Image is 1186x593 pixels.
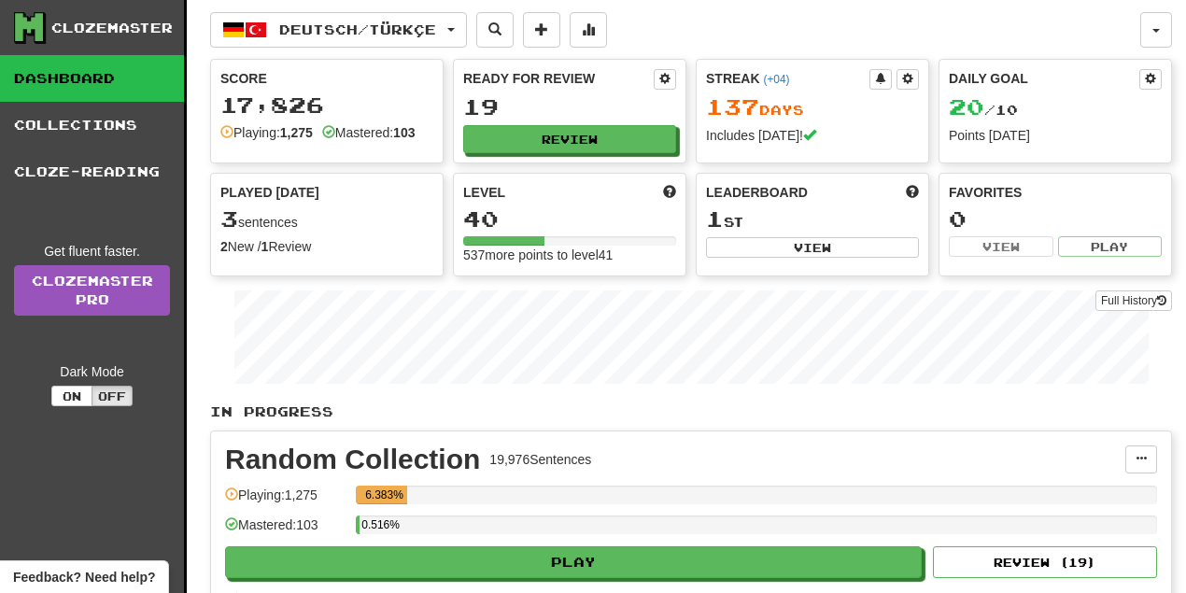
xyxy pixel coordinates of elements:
a: ClozemasterPro [14,265,170,316]
strong: 103 [393,125,415,140]
button: Search sentences [476,12,514,48]
div: sentences [220,207,433,232]
div: Includes [DATE]! [706,126,919,145]
div: New / Review [220,237,433,256]
p: In Progress [210,402,1172,421]
span: Level [463,183,505,202]
button: Play [1058,236,1163,257]
div: 19,976 Sentences [489,450,591,469]
button: Add sentence to collection [523,12,560,48]
div: 0 [949,207,1162,231]
span: / 10 [949,102,1018,118]
strong: 1,275 [280,125,313,140]
div: Mastered: [322,123,416,142]
span: Deutsch / Türkçe [279,21,436,37]
div: Playing: [220,123,313,142]
button: More stats [570,12,607,48]
span: Played [DATE] [220,183,319,202]
div: Clozemaster [51,19,173,37]
span: 20 [949,93,984,120]
div: Daily Goal [949,69,1139,90]
div: Streak [706,69,869,88]
button: Deutsch/Türkçe [210,12,467,48]
button: View [706,237,919,258]
span: 137 [706,93,759,120]
div: 537 more points to level 41 [463,246,676,264]
div: 6.383% [361,486,407,504]
span: 1 [706,205,724,232]
span: Open feedback widget [13,568,155,586]
div: Mastered: 103 [225,515,346,546]
div: Get fluent faster. [14,242,170,261]
button: On [51,386,92,406]
div: st [706,207,919,232]
div: 17,826 [220,93,433,117]
button: Review (19) [933,546,1157,578]
div: Dark Mode [14,362,170,381]
div: Day s [706,95,919,120]
span: This week in points, UTC [906,183,919,202]
div: 40 [463,207,676,231]
div: 19 [463,95,676,119]
div: Playing: 1,275 [225,486,346,516]
button: Play [225,546,922,578]
div: Score [220,69,433,88]
strong: 1 [261,239,269,254]
div: Favorites [949,183,1162,202]
span: Leaderboard [706,183,808,202]
button: Off [92,386,133,406]
button: View [949,236,1053,257]
strong: 2 [220,239,228,254]
div: Ready for Review [463,69,654,88]
span: 3 [220,205,238,232]
span: Score more points to level up [663,183,676,202]
button: Review [463,125,676,153]
button: Full History [1095,290,1172,311]
div: Random Collection [225,445,480,473]
div: Points [DATE] [949,126,1162,145]
a: (+04) [763,73,789,86]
